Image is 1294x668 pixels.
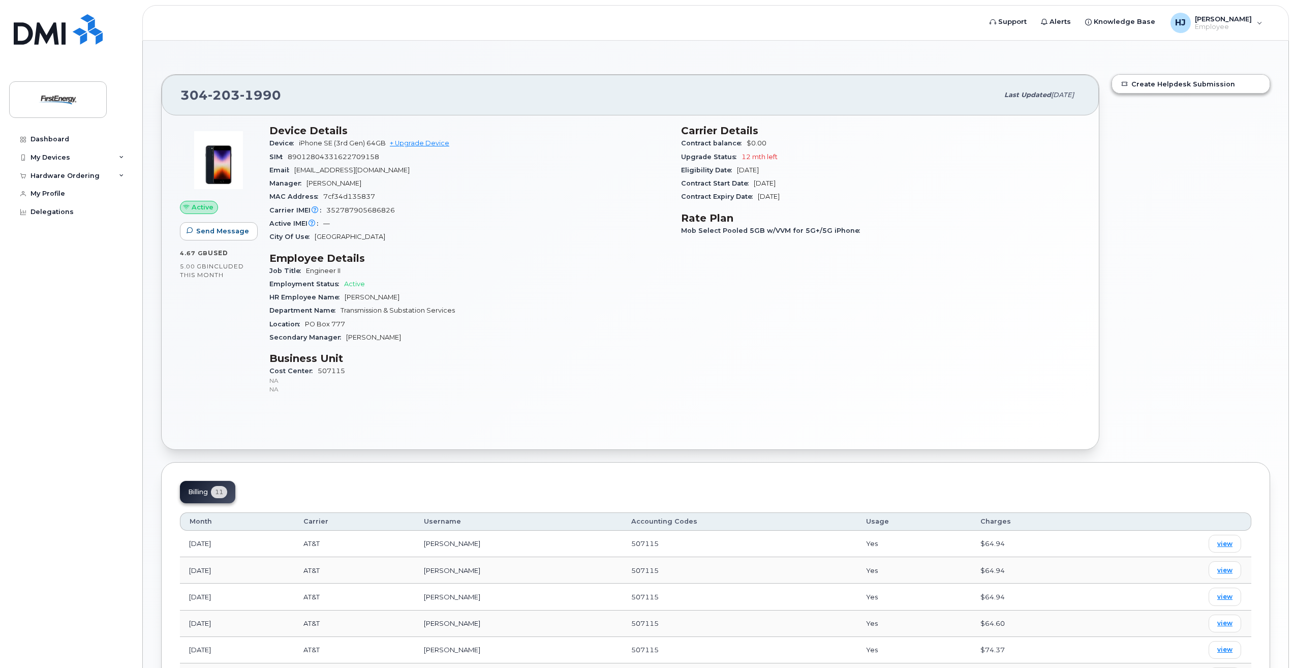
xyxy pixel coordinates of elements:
span: [PERSON_NAME] [306,179,361,187]
td: [DATE] [180,611,294,637]
span: [GEOGRAPHIC_DATA] [315,233,385,240]
td: Yes [857,611,971,637]
span: [DATE] [758,193,780,200]
div: $64.94 [980,566,1098,575]
span: HR Employee Name [269,293,345,301]
span: [DATE] [737,166,759,174]
span: Department Name [269,307,341,314]
span: 89012804331622709158 [288,153,379,161]
span: 507115 [631,646,659,654]
span: Carrier IMEI [269,206,326,214]
td: [DATE] [180,637,294,663]
h3: Business Unit [269,352,669,365]
span: Contract Start Date [681,179,754,187]
span: Upgrade Status [681,153,742,161]
a: Create Helpdesk Submission [1112,75,1270,93]
span: Device [269,139,299,147]
span: Transmission & Substation Services [341,307,455,314]
a: view [1209,641,1241,659]
span: City Of Use [269,233,315,240]
span: PO Box 777 [305,320,345,328]
span: Contract balance [681,139,747,147]
div: $64.94 [980,539,1098,549]
th: Accounting Codes [622,512,857,531]
span: 352787905686826 [326,206,395,214]
th: Username [415,512,623,531]
td: AT&T [294,637,414,663]
span: Email [269,166,294,174]
td: Yes [857,531,971,557]
h3: Employee Details [269,252,669,264]
span: 5.00 GB [180,263,207,270]
span: view [1217,592,1233,601]
span: Eligibility Date [681,166,737,174]
span: [PERSON_NAME] [345,293,399,301]
span: view [1217,539,1233,549]
p: NA [269,376,669,385]
span: included this month [180,262,244,279]
img: image20231002-3703462-1angbar.jpeg [188,130,249,191]
th: Usage [857,512,971,531]
td: [PERSON_NAME] [415,611,623,637]
span: Active [344,280,365,288]
a: view [1209,535,1241,553]
span: [EMAIL_ADDRESS][DOMAIN_NAME] [294,166,410,174]
span: Last updated [1004,91,1051,99]
span: Active [192,202,213,212]
td: [PERSON_NAME] [415,637,623,663]
td: AT&T [294,557,414,584]
span: — [323,220,330,227]
span: iPhone SE (3rd Gen) 64GB [299,139,386,147]
td: AT&T [294,611,414,637]
h3: Rate Plan [681,212,1081,224]
td: [DATE] [180,557,294,584]
span: 1990 [240,87,281,103]
span: 507115 [631,619,659,627]
span: Location [269,320,305,328]
th: Charges [971,512,1107,531]
span: [PERSON_NAME] [346,333,401,341]
span: SIM [269,153,288,161]
td: [DATE] [180,584,294,610]
a: view [1209,615,1241,632]
td: Yes [857,637,971,663]
span: [DATE] [754,179,776,187]
td: AT&T [294,531,414,557]
span: Employment Status [269,280,344,288]
th: Month [180,512,294,531]
span: Active IMEI [269,220,323,227]
span: 7cf34d135837 [323,193,375,200]
td: [DATE] [180,531,294,557]
span: $0.00 [747,139,766,147]
span: 203 [208,87,240,103]
span: view [1217,566,1233,575]
span: 304 [180,87,281,103]
span: Job Title [269,267,306,275]
span: Engineer II [306,267,341,275]
a: + Upgrade Device [390,139,449,147]
div: $64.60 [980,619,1098,628]
span: 507115 [631,593,659,601]
div: $74.37 [980,645,1098,655]
span: MAC Address [269,193,323,200]
div: $64.94 [980,592,1098,602]
span: used [208,249,228,257]
span: 4.67 GB [180,250,208,257]
td: [PERSON_NAME] [415,531,623,557]
button: Send Message [180,222,258,240]
p: NA [269,385,669,393]
span: [DATE] [1051,91,1074,99]
span: 12 mth left [742,153,778,161]
span: Cost Center [269,367,318,375]
td: [PERSON_NAME] [415,557,623,584]
span: Send Message [196,226,249,236]
td: AT&T [294,584,414,610]
span: Mob Select Pooled 5GB w/VVM for 5G+/5G iPhone [681,227,865,234]
iframe: Messenger Launcher [1250,624,1286,660]
span: 507115 [269,367,669,393]
span: Secondary Manager [269,333,346,341]
td: Yes [857,557,971,584]
span: view [1217,645,1233,654]
td: [PERSON_NAME] [415,584,623,610]
a: view [1209,561,1241,579]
